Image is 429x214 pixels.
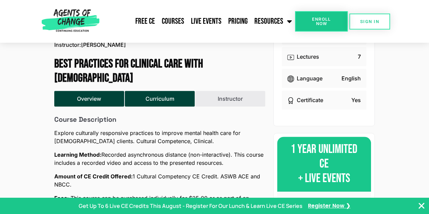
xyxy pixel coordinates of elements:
span: Instructor: [54,41,81,49]
p: Language [297,74,323,82]
a: Free CE [132,13,158,30]
span: SIGN IN [360,19,379,24]
p: Certificate [297,96,323,104]
a: Live Events [188,13,225,30]
button: Close Banner [417,202,426,210]
p: English [342,74,361,82]
nav: Menu [102,13,295,30]
div: 1 YEAR UNLIMITED CE + LIVE EVENTS [277,137,371,192]
span: Amount of CE Credit Offered: [54,172,133,180]
span: Fees [54,194,67,202]
a: Pricing [225,13,251,30]
p: Recorded asynchronous distance (non-interactive). This course includes a recorded video and acces... [54,151,265,167]
button: Curriculum [125,91,195,106]
p: Get Up To 6 Live CE Credits This August - Register For Our Lunch & Learn Live CE Series [79,202,303,210]
a: Resources [251,13,295,30]
div: ACCESS TO ALL OF OUR COURSES [280,193,368,209]
a: Register Now ❯ [308,202,350,210]
button: Instructor [195,91,265,106]
b: Learning Method: [54,151,101,158]
h6: Course Description [54,115,265,123]
a: SIGN IN [349,14,390,30]
span: : This course can be purchased individually for $25.00 or as part of an [54,194,265,210]
p: Yes [351,96,361,104]
h1: Best Practices for Clinical Care with Asian Americans (1 Cultural Competency CE Credit) [54,57,265,85]
a: Courses [158,13,188,30]
p: 7 [358,53,361,61]
p: [PERSON_NAME] [54,41,126,49]
p: 1 Cultural Competency CE Credit. ASWB ACE and NBCC. [54,172,265,189]
p: Explore culturally responsive practices to improve mental health care for [DEMOGRAPHIC_DATA] clie... [54,129,265,145]
p: Lectures [297,53,319,61]
a: Enroll Now [295,11,348,32]
button: Overview [54,91,124,106]
span: Enroll Now [306,17,337,26]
